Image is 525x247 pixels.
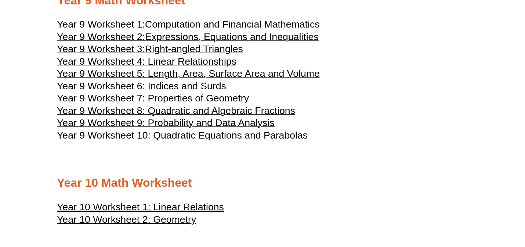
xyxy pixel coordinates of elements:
span: Year 9 Worksheet 2: [57,31,145,42]
span: Year 9 Worksheet 10: Quadratic Equations and Parabolas [57,130,308,141]
u: Year 10 Worksheet 1: Linear Relations [57,201,224,212]
span: Year 9 Worksheet 6: Indices and Surds [57,80,226,92]
a: Year 10 Worksheet 1: Linear Relations [57,205,224,212]
a: Year 9 Worksheet 8: Quadratic and Algebraic Fractions [57,108,295,116]
a: Year 9 Worksheet 9: Probability and Data Analysis [57,121,275,128]
u: Year 10 Worksheet 2: Geometry [57,214,196,225]
iframe: Chat Widget [399,164,525,247]
span: Year 9 Worksheet 5: Length, Area, Surface Area and Volume [57,68,320,79]
span: Computation and Financial Mathematics [145,19,320,30]
a: Year 9 Worksheet 7: Properties of Geometry [57,96,249,103]
a: Year 9 Worksheet 2:Expressions, Equations and Inequalities [57,35,319,42]
span: Year 9 Worksheet 9: Probability and Data Analysis [57,117,275,128]
span: Year 9 Worksheet 1: [57,19,145,30]
a: Year 9 Worksheet 6: Indices and Surds [57,84,226,91]
span: Year 9 Worksheet 4: Linear Relationships [57,56,236,67]
h2: Year 10 Math Worksheet [57,175,468,191]
span: Right-angled Triangles [145,43,243,54]
a: Year 9 Worksheet 5: Length, Area, Surface Area and Volume [57,71,320,79]
a: Year 9 Worksheet 4: Linear Relationships [57,59,236,67]
span: Year 9 Worksheet 3: [57,43,145,54]
span: Expressions, Equations and Inequalities [145,31,319,42]
span: Year 9 Worksheet 8: Quadratic and Algebraic Fractions [57,105,295,116]
a: Year 9 Worksheet 1:Computation and Financial Mathematics [57,22,320,29]
span: Year 9 Worksheet 7: Properties of Geometry [57,93,249,104]
a: Year 9 Worksheet 3:Right-angled Triangles [57,47,243,54]
a: Year 9 Worksheet 10: Quadratic Equations and Parabolas [57,133,308,140]
a: Year 10 Worksheet 2: Geometry [57,217,196,225]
